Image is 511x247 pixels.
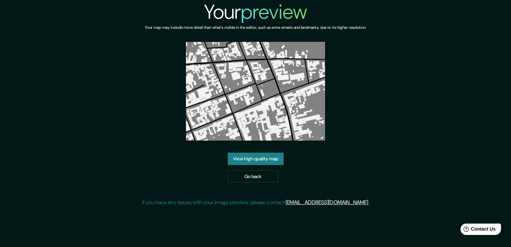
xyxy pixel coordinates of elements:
[186,42,325,141] img: created-map-preview
[228,153,284,165] a: View high quality map
[145,24,366,31] h6: Your map may include more detail than what's visible in the editor, such as extra streets and lan...
[451,221,504,240] iframe: Help widget launcher
[286,199,368,206] a: [EMAIL_ADDRESS][DOMAIN_NAME]
[228,170,278,183] a: Go back
[142,198,369,207] p: If you have any issues with your image preview, please contact .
